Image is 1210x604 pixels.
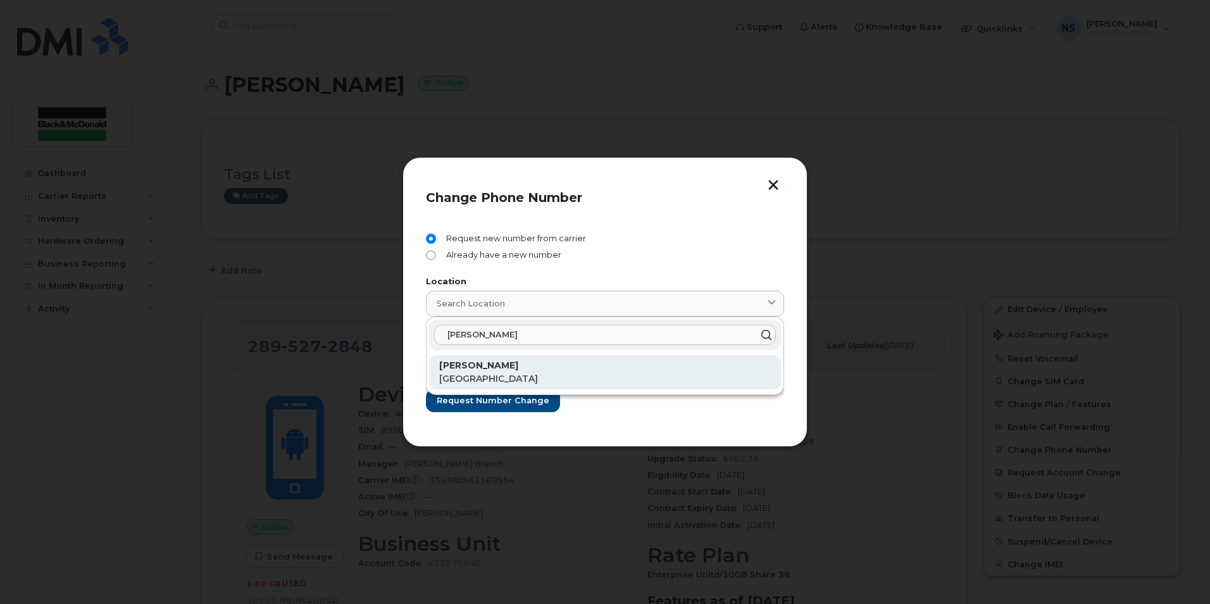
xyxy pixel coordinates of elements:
span: Request new number from carrier [441,234,586,244]
strong: [PERSON_NAME] [439,360,518,371]
label: Location [426,278,784,286]
span: Already have a new number [441,250,561,260]
input: Already have a new number [426,250,436,260]
input: Request new number from carrier [426,234,436,244]
button: Request number change [426,389,560,412]
span: Search location [437,298,505,310]
span: Change Phone Number [426,190,582,205]
div: [PERSON_NAME][GEOGRAPHIC_DATA] [429,355,781,389]
span: [GEOGRAPHIC_DATA] [439,373,538,384]
input: Please type 3 or more symbols [434,325,776,345]
span: Request number change [437,394,549,406]
a: Search location [426,291,784,317]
